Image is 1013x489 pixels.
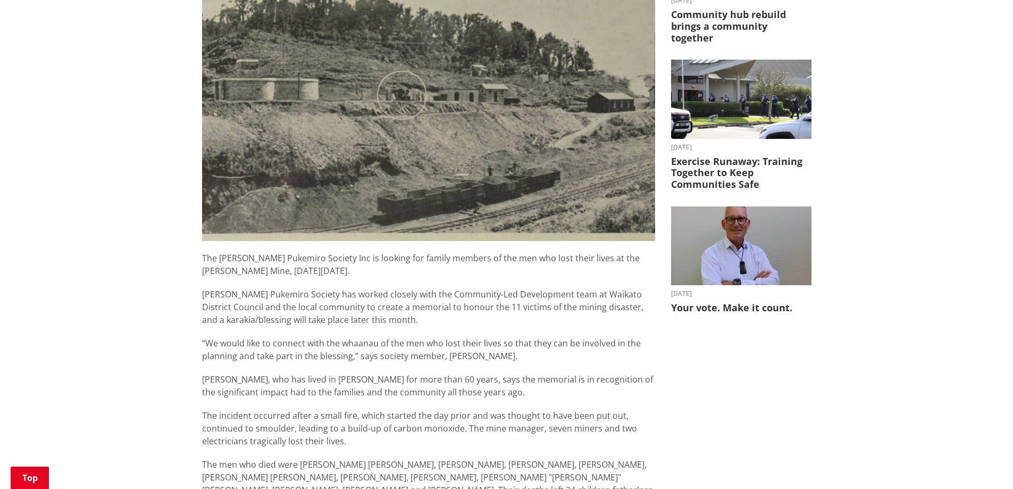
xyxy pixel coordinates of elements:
[671,144,811,151] time: [DATE]
[202,288,655,326] p: [PERSON_NAME] Pukemiro Society has worked closely with the Community-Led Development team at Waik...
[202,373,655,399] p: [PERSON_NAME], who has lived in [PERSON_NAME] for more than 60 years, says the memorial is in rec...
[202,409,655,447] p: The incident occurred after a small fire, which started the day prior and was thought to have bee...
[671,156,811,190] h3: Exercise Runaway: Training Together to Keep Communities Safe
[671,206,811,286] img: Craig Hobbs
[671,291,811,297] time: [DATE]
[202,252,655,277] p: The [PERSON_NAME] Pukemiro Society Inc is looking for family members of the men who lost their li...
[671,206,811,314] a: [DATE] Your vote. Make it count.
[671,60,811,190] a: [DATE] Exercise Runaway: Training Together to Keep Communities Safe
[671,302,811,314] h3: Your vote. Make it count.
[671,9,811,44] h3: Community hub rebuild brings a community together
[671,60,811,139] img: AOS Exercise Runaway
[202,337,655,362] p: “We would like to connect with the whaanau of the men who lost their lives so that they can be in...
[964,444,1002,483] iframe: Messenger Launcher
[11,467,49,489] a: Top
